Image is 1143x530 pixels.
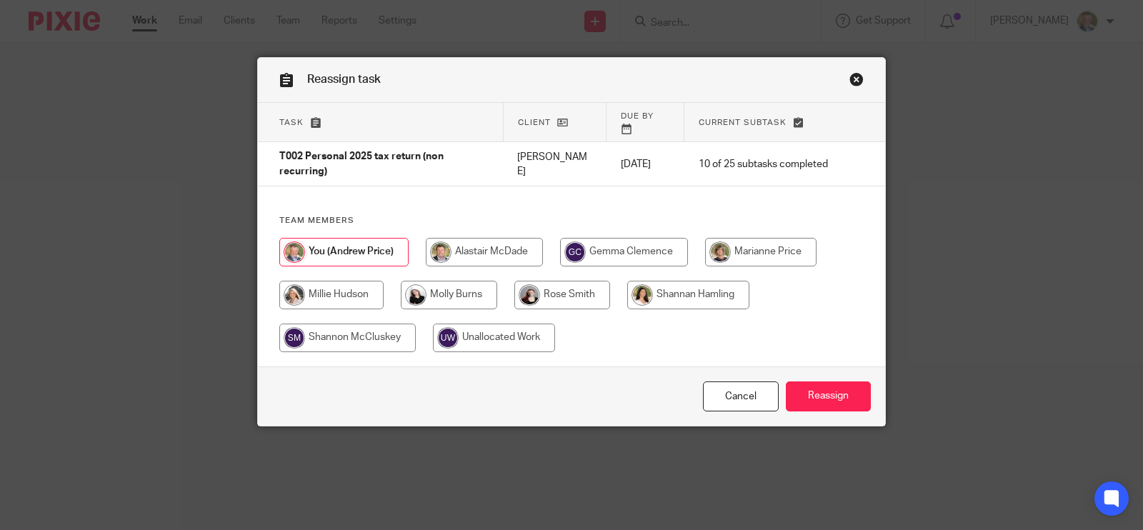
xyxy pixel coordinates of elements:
[621,157,670,171] p: [DATE]
[684,142,842,186] td: 10 of 25 subtasks completed
[307,74,381,85] span: Reassign task
[518,119,551,126] span: Client
[699,119,787,126] span: Current subtask
[279,119,304,126] span: Task
[703,381,779,412] a: Close this dialog window
[621,112,654,120] span: Due by
[279,152,444,177] span: T002 Personal 2025 tax return (non recurring)
[786,381,871,412] input: Reassign
[517,150,592,179] p: [PERSON_NAME]
[279,215,864,226] h4: Team members
[849,72,864,91] a: Close this dialog window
